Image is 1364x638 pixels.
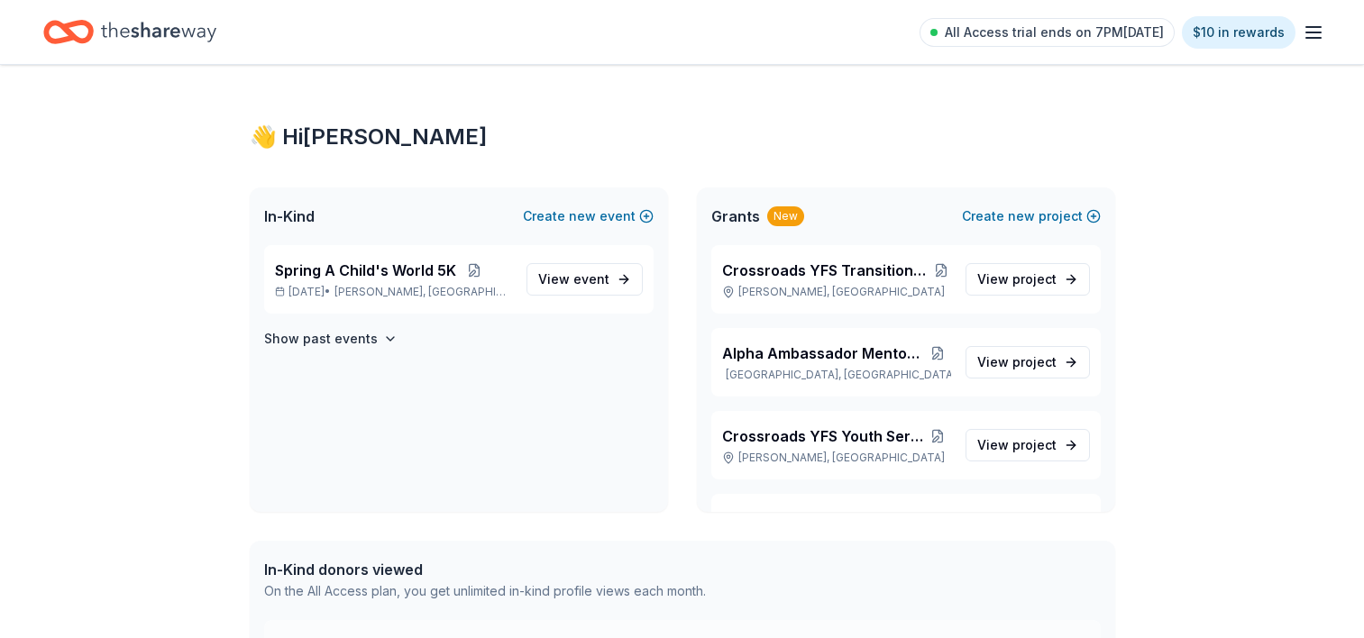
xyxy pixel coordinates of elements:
[977,351,1057,373] span: View
[526,263,643,296] a: View event
[1012,271,1057,287] span: project
[966,263,1090,296] a: View project
[43,11,216,53] a: Home
[264,205,315,227] span: In-Kind
[573,271,609,287] span: event
[1012,354,1057,369] span: project
[966,346,1090,378] a: View project
[722,342,926,364] span: Alpha Ambassador Mentorship program
[523,205,654,227] button: Createnewevent
[722,425,925,447] span: Crossroads YFS Youth Services- CERC
[945,22,1164,43] span: All Access trial ends on 7PM[DATE]
[538,269,609,290] span: View
[275,260,456,281] span: Spring A Child's World 5K
[767,206,804,226] div: New
[722,508,926,530] span: Crossroads YFS Early Childhood Program
[722,368,951,382] p: [GEOGRAPHIC_DATA], [GEOGRAPHIC_DATA]
[569,205,596,227] span: new
[722,451,951,465] p: [PERSON_NAME], [GEOGRAPHIC_DATA]
[722,285,951,299] p: [PERSON_NAME], [GEOGRAPHIC_DATA]
[962,205,1101,227] button: Createnewproject
[334,285,511,299] span: [PERSON_NAME], [GEOGRAPHIC_DATA]
[977,434,1057,456] span: View
[264,328,378,350] h4: Show past events
[275,285,512,299] p: [DATE] •
[264,580,706,602] div: On the All Access plan, you get unlimited in-kind profile views each month.
[1182,16,1295,49] a: $10 in rewards
[1012,437,1057,452] span: project
[966,429,1090,461] a: View project
[250,123,1115,151] div: 👋 Hi [PERSON_NAME]
[977,269,1057,290] span: View
[920,18,1175,47] a: All Access trial ends on 7PM[DATE]
[264,559,706,580] div: In-Kind donors viewed
[711,205,760,227] span: Grants
[264,328,398,350] button: Show past events
[722,260,932,281] span: Crossroads YFS Transitional Living/ Young Parent Living
[1008,205,1035,227] span: new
